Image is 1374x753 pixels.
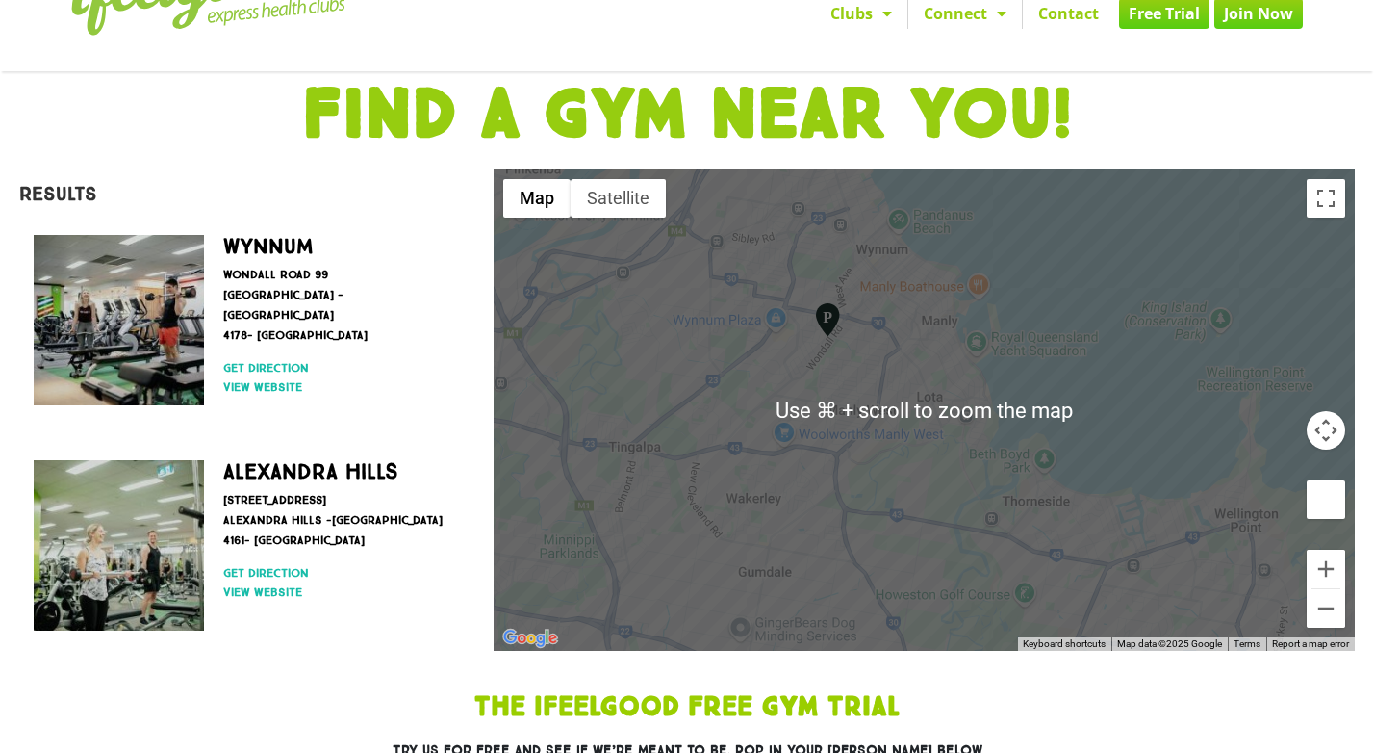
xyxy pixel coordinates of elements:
a: Click to see this area on Google Maps [498,626,562,651]
p: [STREET_ADDRESS] Alexandra Hills -[GEOGRAPHIC_DATA] 4161- [GEOGRAPHIC_DATA] [223,490,450,551]
button: Show satellite imagery [571,179,666,218]
button: Show street map [503,179,571,218]
button: Drag Pegman onto the map to open Street View [1307,480,1345,519]
a: Alexandra Hills [223,458,398,484]
a: Wynnum [223,233,314,259]
a: Get direction [223,564,450,582]
span: Map data ©2025 Google [1117,638,1222,649]
p: Wondall Road 99 [GEOGRAPHIC_DATA] -[GEOGRAPHIC_DATA] 4178- [GEOGRAPHIC_DATA] [223,265,450,346]
h4: Results [19,182,474,205]
a: View website [223,584,450,601]
h1: The IfeelGood Free Gym Trial [264,694,1110,721]
button: Toggle fullscreen view [1307,179,1345,218]
a: Report a map error [1272,638,1349,649]
img: Google [498,626,562,651]
button: Map camera controls [1307,411,1345,450]
a: Terms (opens in new tab) [1234,638,1260,649]
div: Wynnum [811,301,844,338]
button: Zoom out [1307,589,1345,628]
h1: FIND A GYM NEAR YOU! [10,81,1364,150]
a: View website [223,378,450,396]
button: Zoom in [1307,550,1345,588]
a: Get direction [223,359,450,376]
button: Keyboard shortcuts [1023,637,1106,651]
